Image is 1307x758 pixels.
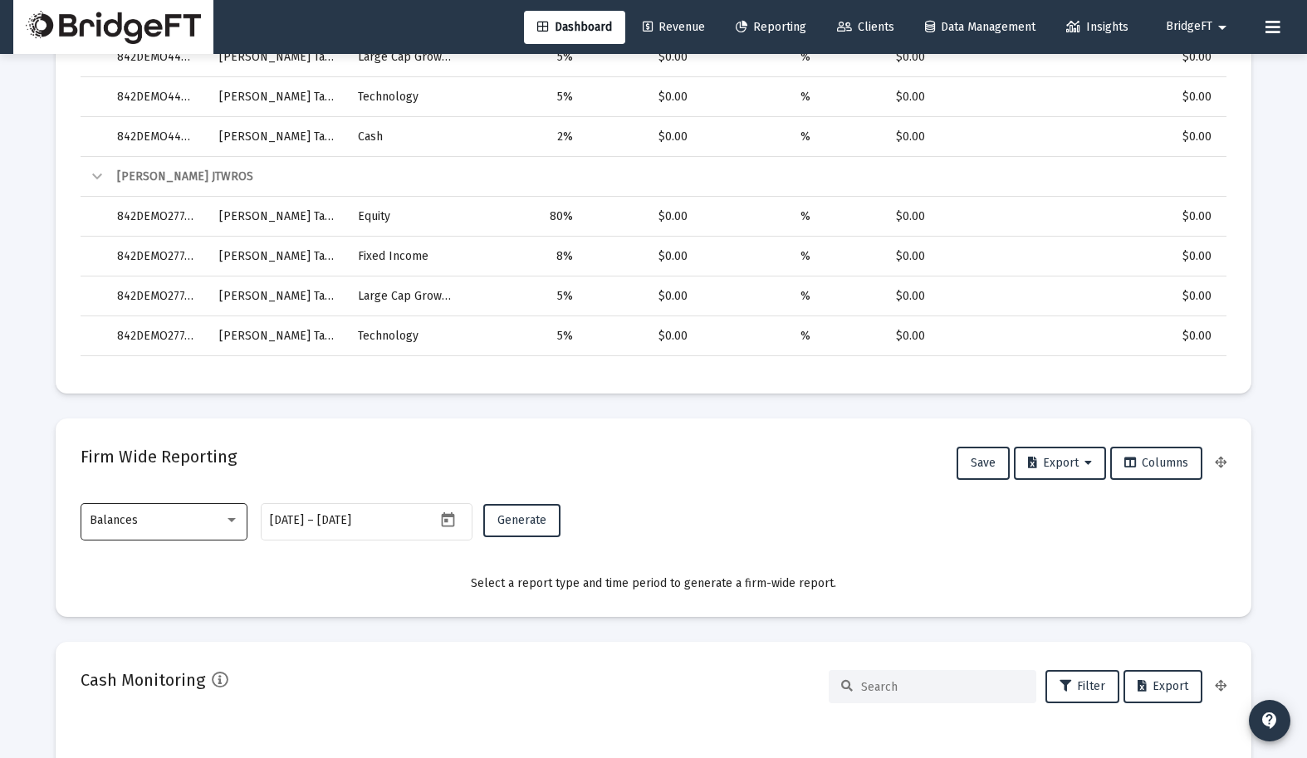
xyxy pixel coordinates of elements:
td: 842DEMO44281 [105,37,208,77]
div: $0.00 [596,368,688,384]
td: 842DEMO27745 [105,316,208,356]
div: 5% [475,328,574,345]
button: Open calendar [436,507,460,531]
div: $0.00 [834,288,925,305]
mat-icon: contact_support [1260,711,1280,731]
div: $0.00 [834,89,925,105]
span: Generate [497,513,546,527]
td: [PERSON_NAME] Target [208,276,346,316]
div: [PERSON_NAME] JTWROS [117,169,1212,185]
td: [PERSON_NAME] Target [208,316,346,356]
button: BridgeFT [1146,10,1252,43]
button: Columns [1110,447,1202,480]
td: [PERSON_NAME] Target [208,77,346,117]
div: $0.00 [596,129,688,145]
span: Export [1138,679,1188,693]
span: Dashboard [537,20,612,34]
div: $0.00 [596,208,688,225]
span: Balances [90,513,138,527]
span: Revenue [643,20,705,34]
div: 80% [475,208,574,225]
a: Insights [1053,11,1142,44]
div: $0.00 [1104,328,1212,345]
img: Dashboard [26,11,201,44]
div: $0.00 [1104,248,1212,265]
td: Large Cap Growth [346,37,463,77]
div: 2% [475,368,574,384]
td: [PERSON_NAME] Target [208,197,346,237]
button: Export [1014,447,1106,480]
a: Data Management [912,11,1049,44]
td: 842DEMO27745 [105,356,208,396]
div: 2% [475,129,574,145]
div: $0.00 [596,288,688,305]
div: % [711,248,810,265]
td: Technology [346,77,463,117]
td: [PERSON_NAME] Target [208,37,346,77]
div: $0.00 [1104,208,1212,225]
td: Equity [346,197,463,237]
td: Technology [346,316,463,356]
div: $0.00 [1104,49,1212,66]
div: 5% [475,288,574,305]
span: Save [971,456,996,470]
div: $0.00 [596,49,688,66]
span: Data Management [925,20,1035,34]
h2: Cash Monitoring [81,667,205,693]
td: 842DEMO27745 [105,197,208,237]
a: Clients [824,11,908,44]
td: 842DEMO27745 [105,276,208,316]
button: Generate [483,504,560,537]
span: Reporting [736,20,806,34]
div: $0.00 [834,368,925,384]
div: $0.00 [1104,129,1212,145]
div: $0.00 [596,328,688,345]
input: Start date [270,514,304,527]
div: $0.00 [596,248,688,265]
button: Save [957,447,1010,480]
a: Revenue [629,11,718,44]
div: % [711,288,810,305]
td: Fixed Income [346,237,463,276]
td: [PERSON_NAME] Target [208,356,346,396]
div: Select a report type and time period to generate a firm-wide report. [81,575,1226,592]
div: % [711,129,810,145]
a: Reporting [722,11,820,44]
div: % [711,208,810,225]
div: 5% [475,49,574,66]
div: % [711,368,810,384]
div: % [711,328,810,345]
td: Large Cap Growth [346,276,463,316]
td: 842DEMO44281 [105,77,208,117]
span: Filter [1060,679,1105,693]
div: $0.00 [596,89,688,105]
h2: Firm Wide Reporting [81,443,237,470]
div: $0.00 [1104,368,1212,384]
span: – [307,514,314,527]
span: Clients [837,20,894,34]
div: $0.00 [1104,288,1212,305]
div: $0.00 [834,328,925,345]
span: Insights [1066,20,1128,34]
td: Cash [346,117,463,157]
td: [PERSON_NAME] Target [208,117,346,157]
button: Filter [1045,670,1119,703]
div: % [711,89,810,105]
div: 5% [475,89,574,105]
div: $0.00 [834,208,925,225]
button: Export [1123,670,1202,703]
td: 842DEMO44281 [105,117,208,157]
td: Cash [346,356,463,396]
td: [PERSON_NAME] Target [208,237,346,276]
div: $0.00 [834,129,925,145]
div: $0.00 [834,248,925,265]
a: Dashboard [524,11,625,44]
input: End date [317,514,397,527]
td: 842DEMO27745 [105,237,208,276]
div: $0.00 [1104,89,1212,105]
span: BridgeFT [1166,20,1212,34]
td: Collapse [81,157,105,197]
div: 8% [475,248,574,265]
span: Columns [1124,456,1188,470]
mat-icon: arrow_drop_down [1212,11,1232,44]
